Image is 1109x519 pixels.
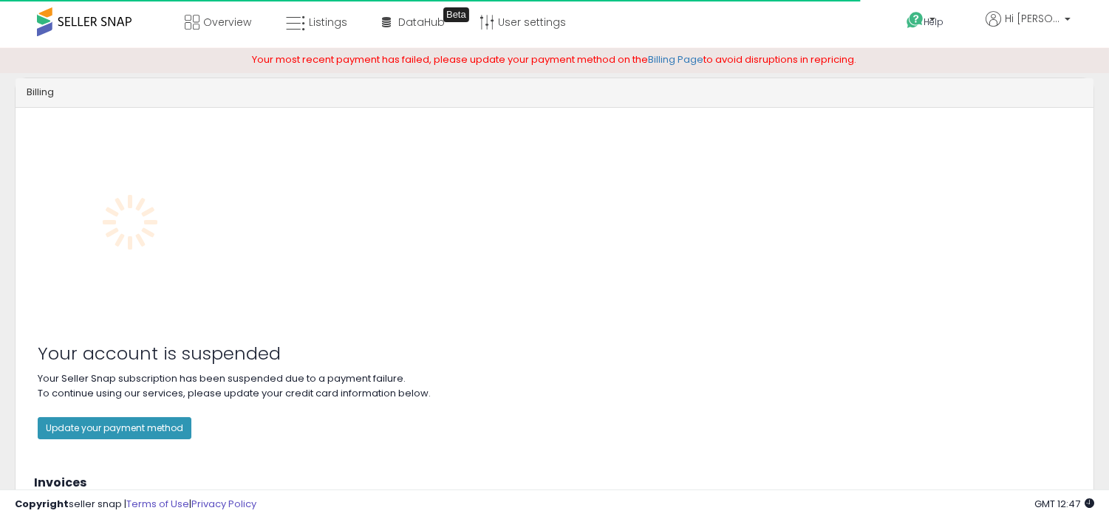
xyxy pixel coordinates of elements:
span: Help [924,16,944,28]
a: Terms of Use [126,497,189,511]
div: Billing [16,78,1093,108]
i: Get Help [906,11,924,30]
span: Hi [PERSON_NAME] [1005,11,1060,26]
h3: Invoices [34,476,1075,489]
a: Privacy Policy [191,497,256,511]
div: seller snap | | [15,498,256,512]
strong: Copyright [15,497,69,511]
span: 2025-09-18 12:47 GMT [1034,497,1094,511]
span: Your most recent payment has failed, please update your payment method on the to avoid disruption... [253,52,857,66]
p: Your Seller Snap subscription has been suspended due to a payment failure. To continue using our ... [38,371,1071,455]
div: Tooltip anchor [443,7,469,22]
a: Hi [PERSON_NAME] [986,11,1071,44]
h2: Your account is suspended [38,344,1071,363]
span: Overview [203,15,251,30]
a: Billing Page [649,52,704,66]
button: Update your payment method [38,417,191,439]
span: DataHub [398,15,445,30]
span: Listings [309,15,347,30]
